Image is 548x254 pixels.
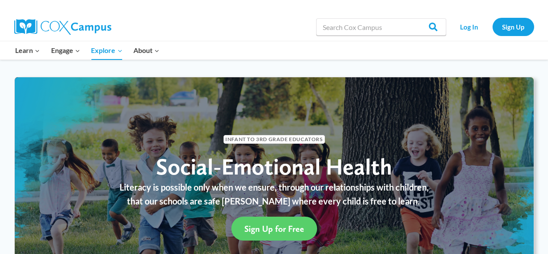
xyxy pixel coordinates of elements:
[120,182,429,192] span: Literacy is possible only when we ensure, through our relationships with children,
[127,196,420,206] span: that our schools are safe [PERSON_NAME] where every child is free to learn.
[451,18,488,36] a: Log In
[51,45,80,56] span: Engage
[493,18,534,36] a: Sign Up
[15,45,40,56] span: Learn
[451,18,534,36] nav: Secondary Navigation
[224,135,325,143] span: Infant to 3rd Grade Educators
[14,19,111,35] img: Cox Campus
[10,41,165,59] nav: Primary Navigation
[133,45,159,56] span: About
[91,45,122,56] span: Explore
[231,217,317,241] a: Sign Up for Free
[316,18,446,36] input: Search Cox Campus
[156,153,392,180] span: Social-Emotional Health
[244,224,304,234] span: Sign Up for Free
